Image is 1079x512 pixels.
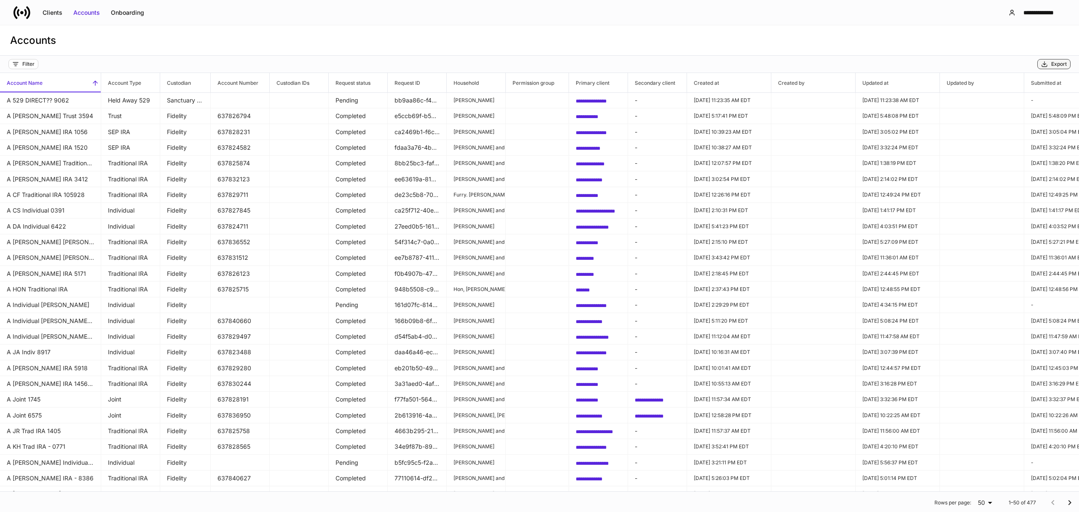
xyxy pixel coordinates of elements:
[635,269,680,278] p: -
[771,79,805,87] h6: Created by
[160,234,211,250] td: Fidelity
[454,97,499,104] p: [PERSON_NAME]
[388,73,446,92] span: Request ID
[862,365,933,372] p: [DATE] 12:44:57 PM EDT
[211,266,270,282] td: 637826123
[160,156,211,171] td: Fidelity
[101,219,160,234] td: Individual
[569,172,628,187] td: 77bbad09-3bd4-43d5-9129-7141c729abba
[856,297,940,313] td: 2025-09-29T20:34:15.085Z
[211,219,270,234] td: 637824711
[856,282,940,297] td: 2025-09-22T16:48:55.374Z
[454,113,499,119] p: [PERSON_NAME]
[856,219,940,234] td: 2025-09-19T20:03:51.899Z
[856,187,940,203] td: 2025-09-24T16:49:24.765Z
[506,73,569,92] span: Permission group
[687,282,771,297] td: 2025-09-18T18:37:43.510Z
[862,254,933,261] p: [DATE] 11:36:01 AM EDT
[694,207,764,214] p: [DATE] 2:10:31 PM EDT
[856,172,940,187] td: 2025-09-25T18:14:02.346Z
[160,140,211,156] td: Fidelity
[329,297,388,313] td: Pending
[211,73,269,92] span: Account Number
[111,8,144,17] div: Onboarding
[211,79,258,87] h6: Account Number
[101,266,160,282] td: Traditional IRA
[862,302,933,308] p: [DATE] 4:34:15 PM EDT
[862,144,933,151] p: [DATE] 3:32:24 PM EDT
[856,108,940,124] td: 2025-09-22T21:48:08.694Z
[862,97,933,104] p: [DATE] 11:23:38 AM EDT
[329,140,388,156] td: Completed
[388,266,447,282] td: f0b4907b-472b-4f55-afec-f89c8cbb64c0
[329,172,388,187] td: Completed
[101,313,160,329] td: Individual
[101,187,160,203] td: Traditional IRA
[687,124,771,140] td: 2025-09-23T14:39:23.028Z
[694,318,764,324] p: [DATE] 5:11:20 PM EDT
[160,313,211,329] td: Fidelity
[862,191,933,198] p: [DATE] 12:49:24 PM EDT
[862,207,933,214] p: [DATE] 1:41:17 PM EDT
[454,302,499,308] p: [PERSON_NAME]
[329,203,388,218] td: Completed
[687,219,771,234] td: 2025-09-18T21:41:23.129Z
[687,156,771,171] td: 2025-09-22T16:07:57.438Z
[635,348,680,356] p: -
[687,329,771,345] td: 2025-09-24T15:12:04.810Z
[454,349,499,356] p: [PERSON_NAME]
[270,73,328,92] span: Custodian IDs
[856,329,940,345] td: 2025-09-24T15:47:58.943Z
[687,361,771,376] td: 2025-09-24T14:01:41.895Z
[635,317,680,325] p: -
[628,79,675,87] h6: Secondary client
[211,108,270,124] td: 637826794
[569,93,628,108] td: 9fbae21a-0cf0-497b-9ea9-ab6266208405
[211,140,270,156] td: 637824582
[635,191,680,199] p: -
[160,282,211,297] td: Fidelity
[694,144,764,151] p: [DATE] 10:38:27 AM EDT
[694,302,764,308] p: [DATE] 2:29:29 PM EDT
[160,345,211,360] td: Fidelity
[694,286,764,293] p: [DATE] 2:37:43 PM EDT
[694,113,764,119] p: [DATE] 5:17:41 PM EDT
[388,79,420,87] h6: Request ID
[388,124,447,140] td: ca2469b1-f6c3-4365-8815-b40ab6401042
[101,79,141,87] h6: Account Type
[101,250,160,266] td: Traditional IRA
[454,318,499,324] p: [PERSON_NAME]
[856,73,939,92] span: Updated at
[506,79,554,87] h6: Permission group
[694,223,764,230] p: [DATE] 5:41:23 PM EDT
[211,345,270,360] td: 637823488
[211,187,270,203] td: 637829711
[388,219,447,234] td: 27eed0b5-1618-4d40-a74f-c82af243311f
[211,329,270,345] td: 637829497
[43,8,62,17] div: Clients
[388,156,447,171] td: 8bb25bc3-faf2-44a9-9420-b615db4f8c08
[388,234,447,250] td: 54f314c7-0a07-4bec-be88-8e4b5994986c
[160,266,211,282] td: Fidelity
[388,329,447,345] td: d54f5ab4-d0e2-4e7d-b2bd-50b19f85a4cf
[635,159,680,167] p: -
[862,113,933,119] p: [DATE] 5:48:08 PM EDT
[856,156,940,171] td: 2025-09-23T17:38:19.579Z
[635,285,680,294] p: -
[388,376,447,392] td: 3a31aed0-4af0-4597-9006-4e40dd4e6dc8
[569,297,628,313] td: 0ada7cc8-1aa8-4e88-8c38-14195617573f
[569,376,628,392] td: fc3e4adc-58f3-4e70-a637-9130c840a9d2
[388,203,447,218] td: ca25f712-40ed-40f8-ac84-90b54359ae68
[329,345,388,360] td: Completed
[569,79,609,87] h6: Primary client
[856,361,940,376] td: 2025-10-01T16:44:57.500Z
[329,376,388,392] td: Completed
[447,79,479,87] h6: Household
[101,73,160,92] span: Account Type
[694,365,764,372] p: [DATE] 10:01:41 AM EDT
[329,79,370,87] h6: Request status
[569,250,628,266] td: 8774b6dd-8938-4076-a01b-4c8442e3215e
[856,313,940,329] td: 2025-10-01T21:08:24.196Z
[635,96,680,105] p: -
[569,329,628,345] td: bc187d33-e6ae-45c2-9fd4-e4dd670858ea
